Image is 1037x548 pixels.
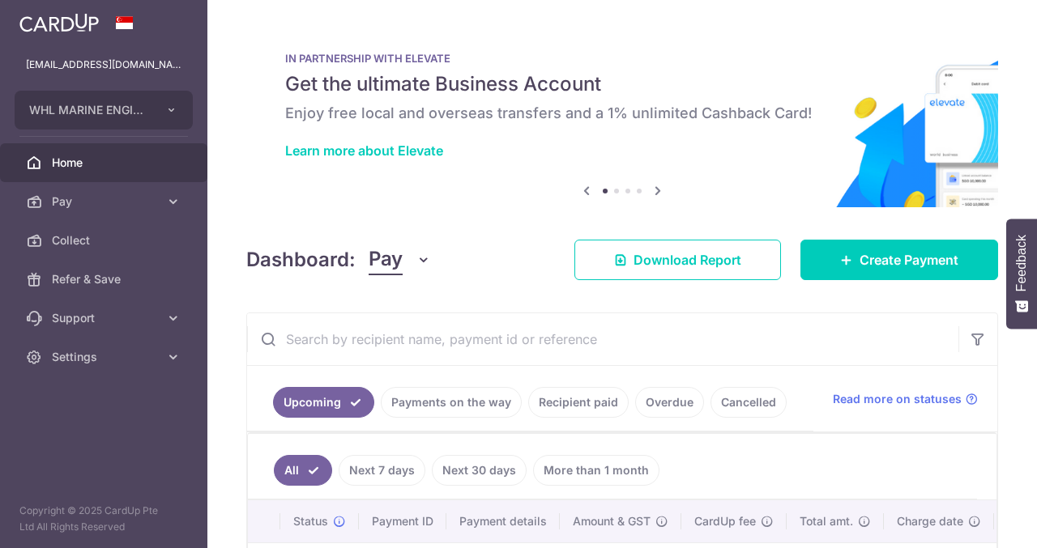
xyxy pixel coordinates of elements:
img: CardUp [19,13,99,32]
img: Renovation banner [246,26,998,207]
a: Next 30 days [432,455,527,486]
span: Amount & GST [573,513,651,529]
a: Learn more about Elevate [285,142,443,159]
span: Pay [369,244,403,275]
span: Support [52,310,159,326]
input: Search by recipient name, payment id or reference [247,313,958,365]
a: Read more on statuses [833,391,978,407]
span: Home [52,155,159,171]
span: Pay [52,193,159,210]
a: Cancelled [711,387,787,418]
span: Create Payment [860,250,958,270]
span: Charge date [897,513,963,529]
span: Feedback [1014,235,1029,291]
span: Download Report [634,250,741,270]
a: Payments on the way [381,387,522,418]
a: Overdue [635,387,704,418]
a: Next 7 days [339,455,425,486]
button: Feedback - Show survey [1006,219,1037,329]
span: WHL MARINE ENGINEERING PTE. LTD. [29,102,149,118]
p: [EMAIL_ADDRESS][DOMAIN_NAME] [26,57,181,73]
p: IN PARTNERSHIP WITH ELEVATE [285,52,959,65]
h5: Get the ultimate Business Account [285,71,959,97]
span: CardUp fee [694,513,756,529]
a: More than 1 month [533,455,659,486]
th: Payment ID [359,500,446,542]
span: Settings [52,349,159,365]
a: All [274,455,332,486]
span: Collect [52,232,159,249]
button: Pay [369,244,431,275]
h6: Enjoy free local and overseas transfers and a 1% unlimited Cashback Card! [285,104,959,123]
span: Status [293,513,328,529]
span: Refer & Save [52,271,159,287]
span: Total amt. [800,513,853,529]
button: WHL MARINE ENGINEERING PTE. LTD. [15,91,193,130]
h4: Dashboard: [246,245,356,274]
a: Create Payment [800,240,998,280]
a: Recipient paid [528,387,629,418]
span: Read more on statuses [833,391,962,407]
th: Payment details [446,500,560,542]
a: Download Report [574,240,781,280]
a: Upcoming [273,387,374,418]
